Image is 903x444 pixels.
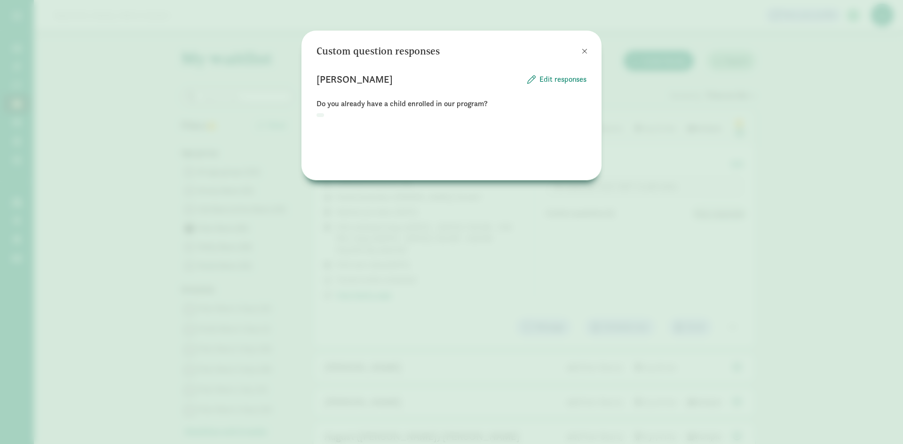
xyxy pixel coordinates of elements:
[539,74,586,85] span: Edit responses
[317,46,440,57] h3: Custom question responses
[527,74,586,85] button: Edit responses
[317,72,392,87] p: [PERSON_NAME]
[317,98,586,109] p: Do you already have a child enrolled in our program?
[856,399,903,444] iframe: Chat Widget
